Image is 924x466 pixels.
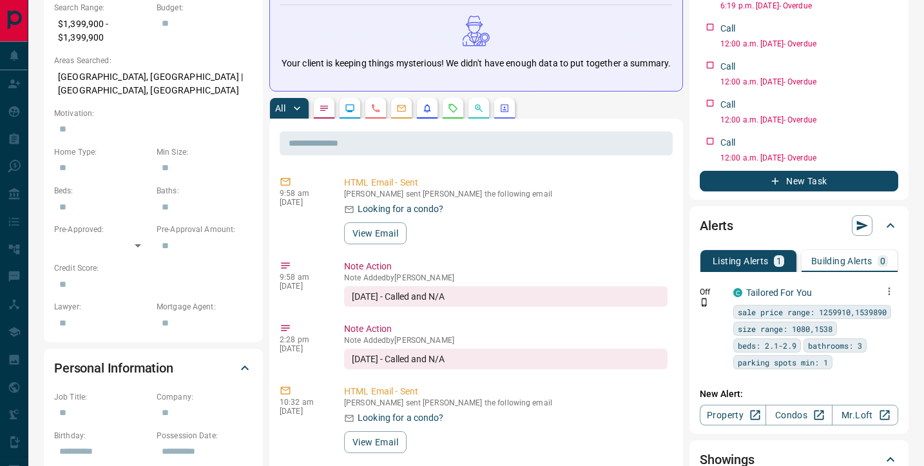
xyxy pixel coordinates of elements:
[448,103,458,113] svg: Requests
[157,2,253,14] p: Budget:
[738,306,887,318] span: sale price range: 1259910,1539890
[319,103,329,113] svg: Notes
[275,104,285,113] p: All
[720,38,898,50] p: 12:00 a.m. [DATE] - Overdue
[54,55,253,66] p: Areas Searched:
[54,146,150,158] p: Home Type:
[280,335,325,344] p: 2:28 pm
[344,431,407,453] button: View Email
[720,98,736,112] p: Call
[280,407,325,416] p: [DATE]
[344,336,668,345] p: Note Added by [PERSON_NAME]
[474,103,484,113] svg: Opportunities
[54,224,150,235] p: Pre-Approved:
[733,288,742,297] div: condos.ca
[880,257,885,266] p: 0
[344,273,668,282] p: Note Added by [PERSON_NAME]
[371,103,381,113] svg: Calls
[746,287,812,298] a: Tailored For You
[776,257,782,266] p: 1
[499,103,510,113] svg: Agent Actions
[280,198,325,207] p: [DATE]
[700,387,898,401] p: New Alert:
[738,322,833,335] span: size range: 1080,1538
[344,176,668,189] p: HTML Email - Sent
[358,202,444,216] p: Looking for a condo?
[157,185,253,197] p: Baths:
[720,22,736,35] p: Call
[700,298,709,307] svg: Push Notification Only
[344,260,668,273] p: Note Action
[280,189,325,198] p: 9:58 am
[157,146,253,158] p: Min Size:
[700,405,766,425] a: Property
[700,286,726,298] p: Off
[396,103,407,113] svg: Emails
[54,430,150,442] p: Birthday:
[422,103,432,113] svg: Listing Alerts
[282,57,671,70] p: Your client is keeping things mysterious! We didn't have enough data to put together a summary.
[54,358,173,378] h2: Personal Information
[713,257,769,266] p: Listing Alerts
[157,301,253,313] p: Mortgage Agent:
[808,339,862,352] span: bathrooms: 3
[54,301,150,313] p: Lawyer:
[344,322,668,336] p: Note Action
[344,349,668,369] div: [DATE] - Called and N/A
[280,344,325,353] p: [DATE]
[720,136,736,150] p: Call
[280,273,325,282] p: 9:58 am
[345,103,355,113] svg: Lead Browsing Activity
[700,210,898,241] div: Alerts
[54,185,150,197] p: Beds:
[54,353,253,383] div: Personal Information
[738,356,828,369] span: parking spots min: 1
[280,398,325,407] p: 10:32 am
[765,405,832,425] a: Condos
[54,66,253,101] p: [GEOGRAPHIC_DATA], [GEOGRAPHIC_DATA] | [GEOGRAPHIC_DATA], [GEOGRAPHIC_DATA]
[738,339,796,352] span: beds: 2.1-2.9
[54,108,253,119] p: Motivation:
[344,189,668,199] p: [PERSON_NAME] sent [PERSON_NAME] the following email
[720,152,898,164] p: 12:00 a.m. [DATE] - Overdue
[344,398,668,407] p: [PERSON_NAME] sent [PERSON_NAME] the following email
[720,114,898,126] p: 12:00 a.m. [DATE] - Overdue
[344,222,407,244] button: View Email
[54,391,150,403] p: Job Title:
[700,171,898,191] button: New Task
[157,391,253,403] p: Company:
[832,405,898,425] a: Mr.Loft
[700,215,733,236] h2: Alerts
[358,411,444,425] p: Looking for a condo?
[280,282,325,291] p: [DATE]
[344,286,668,307] div: [DATE] - Called and N/A
[157,224,253,235] p: Pre-Approval Amount:
[54,2,150,14] p: Search Range:
[54,262,253,274] p: Credit Score:
[344,385,668,398] p: HTML Email - Sent
[720,76,898,88] p: 12:00 a.m. [DATE] - Overdue
[811,257,872,266] p: Building Alerts
[54,14,150,48] p: $1,399,900 - $1,399,900
[157,430,253,442] p: Possession Date:
[720,60,736,73] p: Call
